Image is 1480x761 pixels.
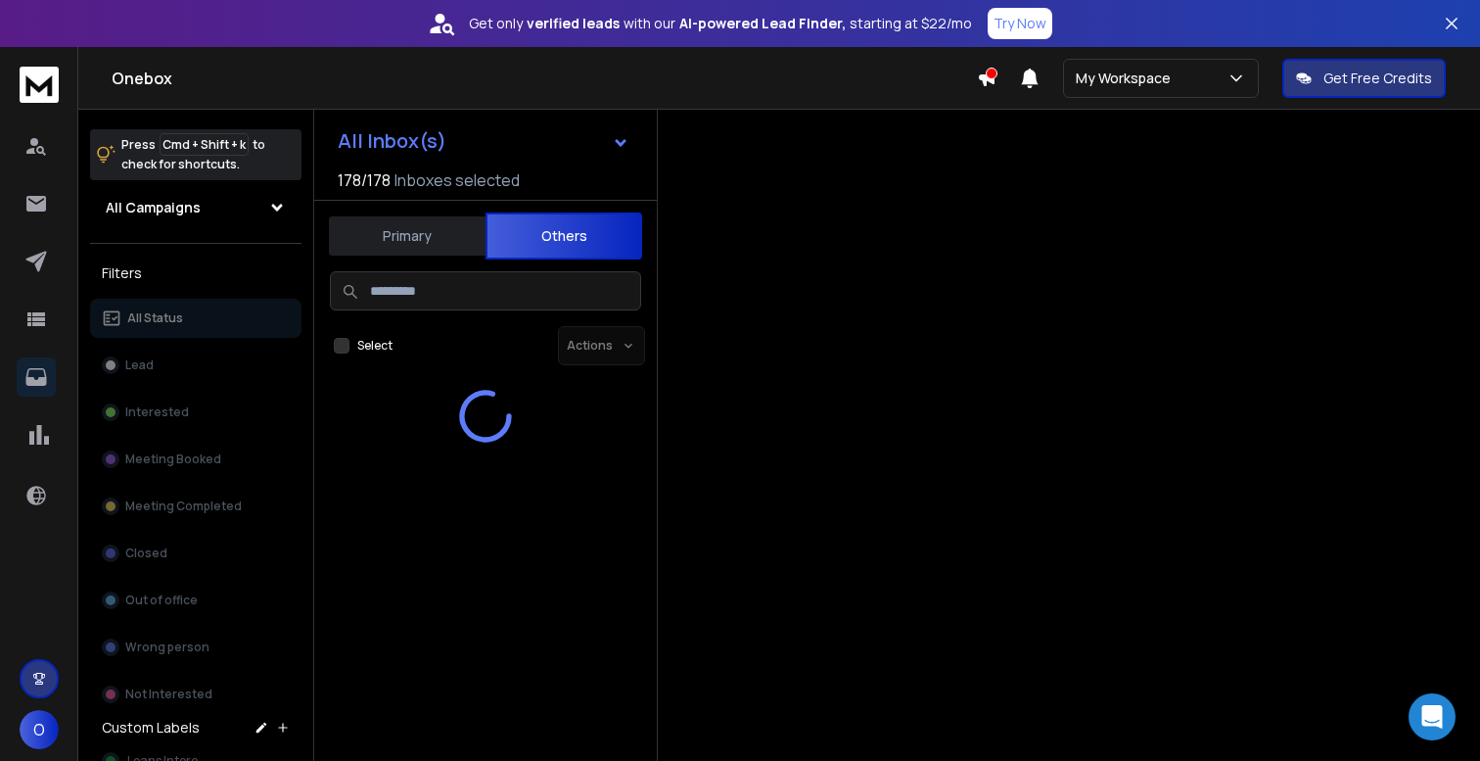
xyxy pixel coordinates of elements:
[90,260,301,287] h3: Filters
[994,14,1046,33] p: Try Now
[106,198,201,217] h1: All Campaigns
[338,131,446,151] h1: All Inbox(s)
[394,168,520,192] h3: Inboxes selected
[1282,59,1446,98] button: Get Free Credits
[988,8,1052,39] button: Try Now
[20,710,59,749] button: O
[527,14,620,33] strong: verified leads
[121,135,265,174] p: Press to check for shortcuts.
[679,14,846,33] strong: AI-powered Lead Finder,
[338,168,391,192] span: 178 / 178
[1076,69,1179,88] p: My Workspace
[90,188,301,227] button: All Campaigns
[322,121,645,161] button: All Inbox(s)
[486,213,642,260] button: Others
[357,338,393,354] label: Select
[160,133,249,156] span: Cmd + Shift + k
[20,67,59,103] img: logo
[329,214,486,258] button: Primary
[1323,69,1432,88] p: Get Free Credits
[102,718,200,737] h3: Custom Labels
[112,67,977,90] h1: Onebox
[469,14,972,33] p: Get only with our starting at $22/mo
[1409,693,1456,740] div: Open Intercom Messenger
